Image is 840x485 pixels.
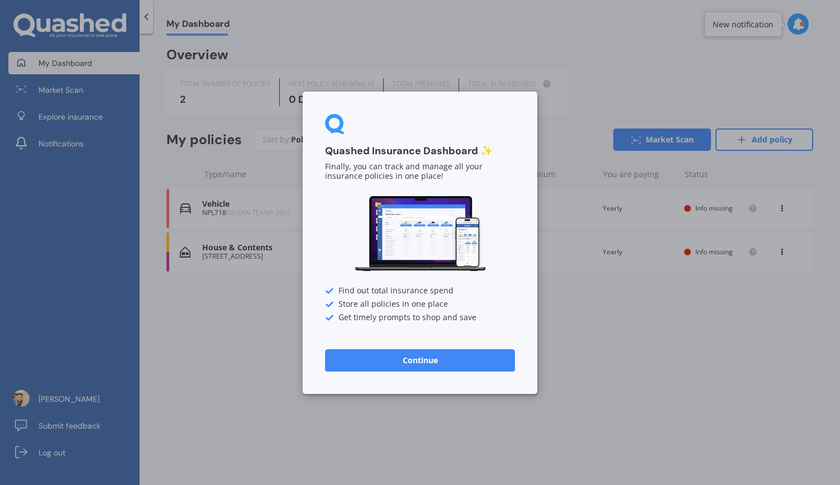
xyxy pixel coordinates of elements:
div: Find out total insurance spend [325,286,515,295]
p: Finally, you can track and manage all your insurance policies in one place! [325,162,515,181]
img: Dashboard [353,194,487,273]
div: Store all policies in one place [325,299,515,308]
div: Get timely prompts to shop and save [325,313,515,322]
button: Continue [325,349,515,371]
h3: Quashed Insurance Dashboard ✨ [325,145,515,158]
